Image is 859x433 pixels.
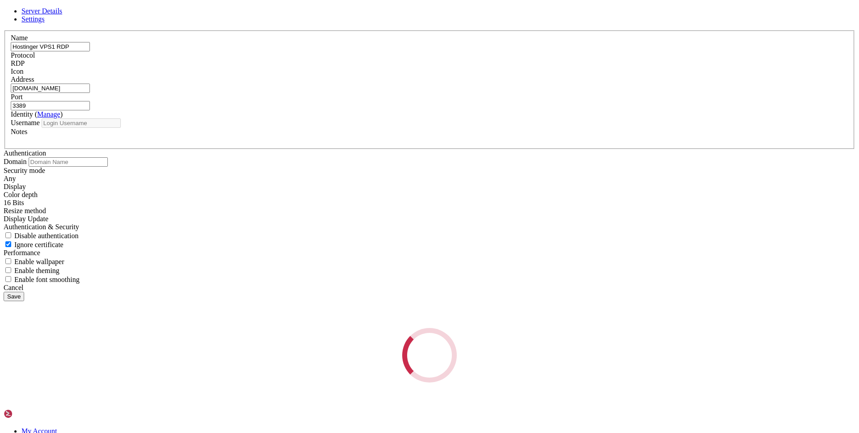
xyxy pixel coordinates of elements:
[4,276,80,283] label: If set to true, text will be rendered with smooth edges. Text over RDP is rendered with rough edg...
[14,232,79,240] span: Disable authentication
[11,67,23,75] label: Icon
[21,15,45,23] a: Settings
[4,241,64,248] label: If set to true, the certificate returned by the server will be ignored, even if that certificate ...
[14,267,60,274] span: Enable theming
[11,128,27,135] label: Notes
[4,199,855,207] div: 16 Bits
[4,175,16,182] span: Any
[4,249,40,256] label: Performance
[14,258,64,265] span: Enable wallpaper
[4,167,45,174] label: Security mode
[11,51,35,59] label: Protocol
[4,175,855,183] div: Any
[5,241,11,247] input: Ignore certificate
[11,76,34,83] label: Address
[37,110,60,118] a: Manage
[21,7,62,15] a: Server Details
[4,223,79,231] label: Authentication & Security
[11,110,63,118] label: Identity
[5,267,11,273] input: Enable theming
[4,258,64,265] label: If set to true, enables rendering of the desktop wallpaper. By default, wallpaper will be disable...
[4,267,60,274] label: If set to true, enables use of theming of windows and controls.
[11,84,90,93] input: Host Name or IP
[42,118,121,128] input: Login Username
[29,157,108,167] input: Domain Name
[5,232,11,238] input: Disable authentication
[11,59,25,67] span: RDP
[4,284,855,292] div: Cancel
[11,101,90,110] input: Port Number
[11,93,23,101] label: Port
[5,258,11,264] input: Enable wallpaper
[11,34,28,42] label: Name
[35,110,63,118] span: ( )
[11,42,90,51] input: Server Name
[4,215,855,223] div: Display Update
[4,215,48,223] span: Display Update
[4,158,27,165] label: Domain
[4,409,55,418] img: Shellngn
[4,207,46,214] label: Display Update channel added with RDP 8.1 to signal the server when the client display size has c...
[5,276,11,282] input: Enable font smoothing
[11,119,40,126] label: Username
[4,292,24,301] button: Save
[4,191,38,198] label: The color depth to request, in bits-per-pixel.
[4,183,26,190] label: Display
[4,149,46,157] label: Authentication
[395,321,463,389] div: Loading...
[4,232,79,240] label: If set to true, authentication will be disabled. Note that this refers to authentication that tak...
[14,276,80,283] span: Enable font smoothing
[11,59,848,67] div: RDP
[4,199,24,206] span: 16 Bits
[14,241,64,248] span: Ignore certificate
